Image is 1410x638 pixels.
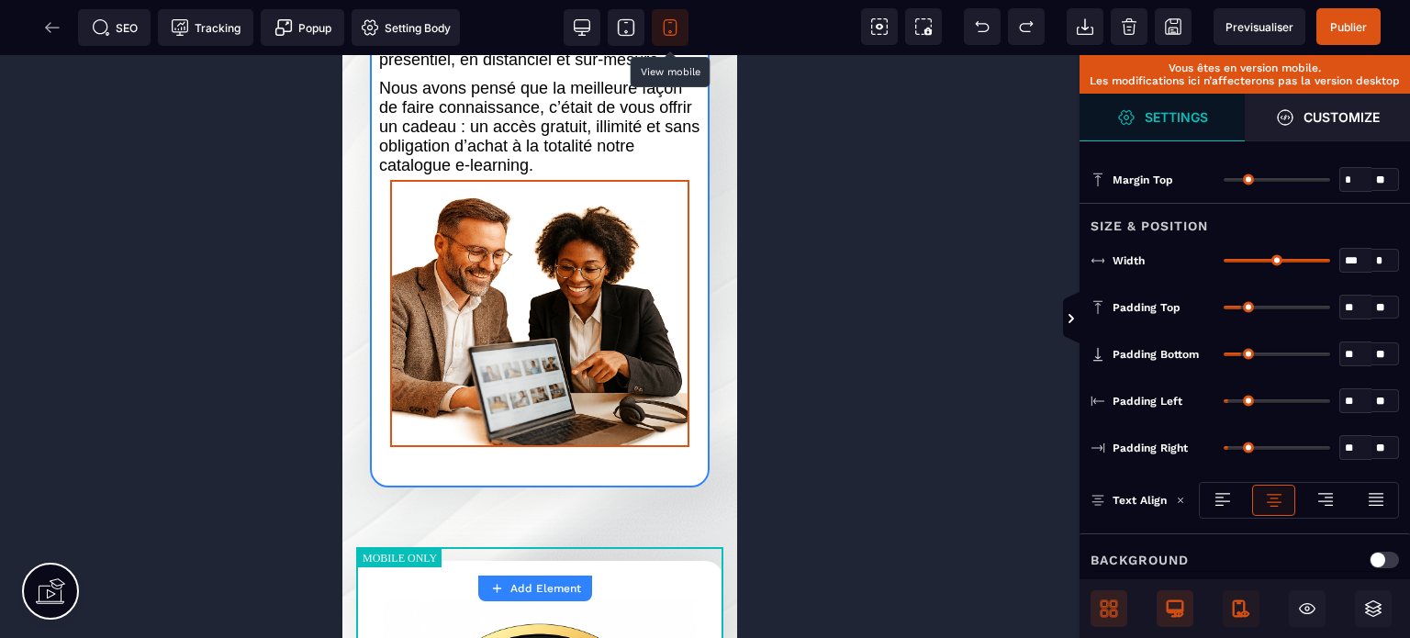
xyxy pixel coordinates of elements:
[1113,347,1199,362] span: Padding Bottom
[1223,590,1259,627] span: Mobile Only
[1157,590,1193,627] span: Desktop Only
[905,8,942,45] span: Screenshot
[1080,94,1245,141] span: Settings
[37,19,358,125] text: Nous avons pensé que la meilleure façon de faire connaissance, c’était de vous offrir un cadeau :...
[1304,110,1380,124] strong: Customize
[1245,94,1410,141] span: Open Style Manager
[92,18,138,37] span: SEO
[274,18,331,37] span: Popup
[1113,394,1182,409] span: Padding Left
[1113,253,1145,268] span: Width
[1113,173,1173,187] span: Margin Top
[1089,74,1401,87] p: Les modifications ici n’affecterons pas la version desktop
[861,8,898,45] span: View components
[1214,8,1305,45] span: Preview
[1176,496,1185,505] img: loading
[1091,491,1167,509] p: Text Align
[1091,549,1189,571] p: Background
[171,18,241,37] span: Tracking
[1330,20,1367,34] span: Publier
[1089,62,1401,74] p: Vous êtes en version mobile.
[1145,110,1208,124] strong: Settings
[1289,590,1326,627] span: Hide/Show Block
[510,582,581,595] strong: Add Element
[1080,203,1410,237] div: Size & Position
[1355,590,1392,627] span: Open Layers
[1113,300,1181,315] span: Padding Top
[48,125,348,392] img: b19eb17435fec69ebfd9640db64efc4c_fond_transparent.png
[1113,441,1188,455] span: Padding Right
[361,18,451,37] span: Setting Body
[478,576,592,601] button: Add Element
[1225,20,1293,34] span: Previsualiser
[1091,590,1127,627] span: Open Blocks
